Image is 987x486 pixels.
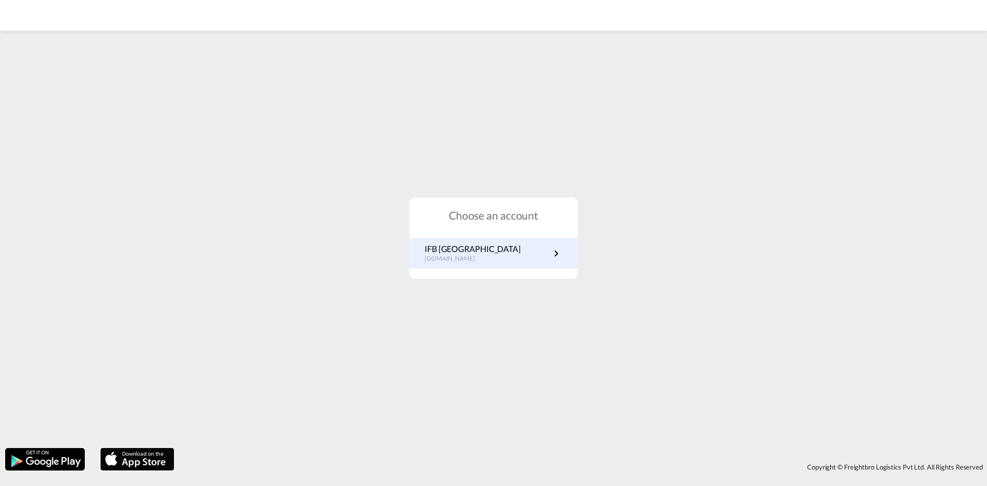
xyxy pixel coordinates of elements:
img: google.png [4,447,86,472]
div: Copyright © Freightbro Logistics Pvt Ltd. All Rights Reserved [179,458,987,476]
md-icon: icon-chevron-right [550,247,562,260]
p: IFB [GEOGRAPHIC_DATA] [425,243,521,255]
img: apple.png [99,447,175,472]
p: [DOMAIN_NAME] [425,255,521,263]
a: IFB [GEOGRAPHIC_DATA][DOMAIN_NAME] [425,243,562,263]
h1: Choose an account [409,208,578,223]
